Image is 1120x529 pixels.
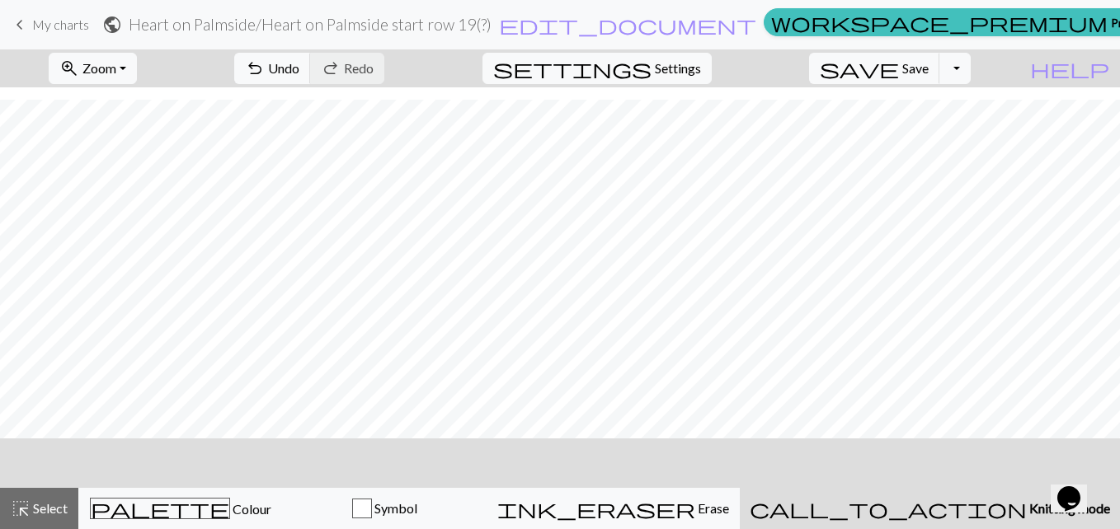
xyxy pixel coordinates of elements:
span: Save [902,60,929,76]
span: Knitting mode [1027,500,1110,516]
span: Symbol [372,500,417,516]
button: Undo [234,53,311,84]
span: call_to_action [750,497,1027,520]
span: ink_eraser [497,497,695,520]
button: Knitting mode [740,488,1120,529]
iframe: chat widget [1051,463,1104,513]
button: Colour [78,488,283,529]
span: Select [31,500,68,516]
span: keyboard_arrow_left [10,13,30,36]
a: My charts [10,11,89,39]
span: edit_document [499,13,756,36]
button: Zoom [49,53,137,84]
span: undo [245,57,265,80]
button: Symbol [283,488,487,529]
span: zoom_in [59,57,79,80]
button: Erase [487,488,740,529]
span: help [1030,57,1109,80]
span: My charts [32,16,89,32]
button: Save [809,53,940,84]
span: highlight_alt [11,497,31,520]
span: Erase [695,500,729,516]
h2: Heart on Palmside / Heart on Palmside start row 19(?) [129,15,492,34]
span: Settings [655,59,701,78]
span: save [820,57,899,80]
span: public [102,13,122,36]
span: settings [493,57,652,80]
i: Settings [493,59,652,78]
span: Undo [268,60,299,76]
span: Colour [230,501,271,517]
button: SettingsSettings [482,53,712,84]
span: Zoom [82,60,116,76]
span: workspace_premium [771,11,1108,34]
span: palette [91,497,229,520]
